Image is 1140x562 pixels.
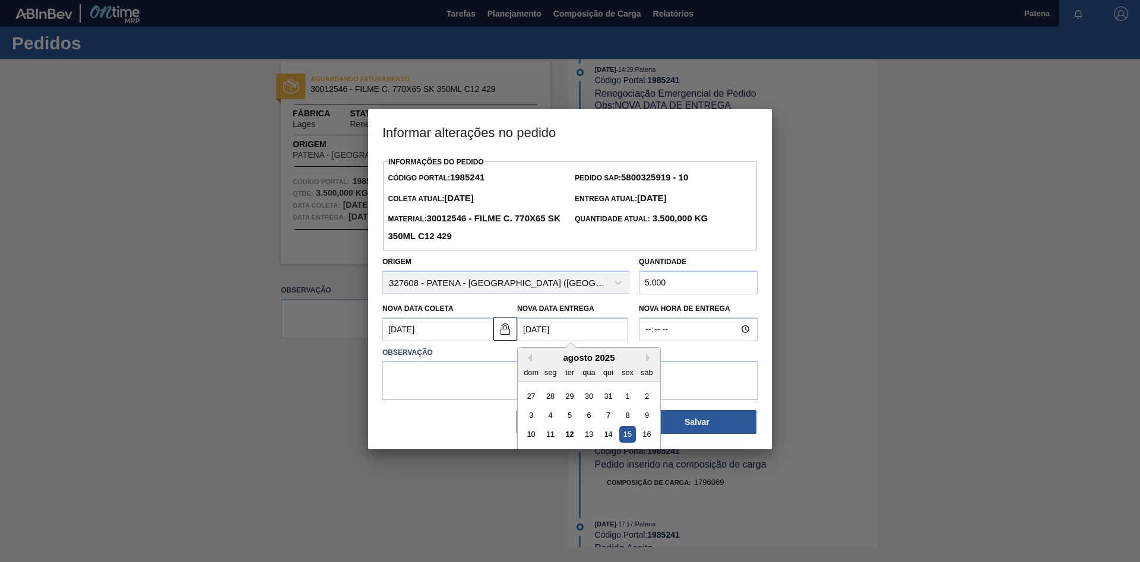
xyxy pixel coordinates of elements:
[639,407,655,423] div: Choose sábado, 9 de agosto de 2025
[523,364,539,380] div: dom
[575,215,708,223] span: Quantidade Atual:
[562,446,578,462] div: Choose terça-feira, 19 de agosto de 2025
[498,322,512,336] img: locked
[444,193,474,203] strong: [DATE]
[581,426,597,442] div: Choose quarta-feira, 13 de agosto de 2025
[600,364,616,380] div: qui
[639,388,655,404] div: Choose sábado, 2 de agosto de 2025
[562,364,578,380] div: ter
[517,410,635,434] button: Fechar
[575,174,688,182] span: Pedido SAP:
[388,174,484,182] span: Código Portal:
[650,213,708,223] strong: 3.500,000 KG
[523,388,539,404] div: Choose domingo, 27 de julho de 2025
[388,213,560,241] strong: 30012546 - FILME C. 770X65 SK 350ML C12 429
[382,304,454,313] label: Nova Data Coleta
[581,388,597,404] div: Choose quarta-feira, 30 de julho de 2025
[388,195,473,203] span: Coleta Atual:
[581,446,597,462] div: Choose quarta-feira, 20 de agosto de 2025
[637,193,667,203] strong: [DATE]
[521,386,656,501] div: month 2025-08
[523,446,539,462] div: Choose domingo, 17 de agosto de 2025
[621,172,688,182] strong: 5800325919 - 10
[638,410,756,434] button: Salvar
[581,364,597,380] div: qua
[619,446,635,462] div: Choose sexta-feira, 22 de agosto de 2025
[575,195,667,203] span: Entrega Atual:
[524,354,532,362] button: Previous Month
[619,364,635,380] div: sex
[493,317,517,341] button: locked
[600,388,616,404] div: Choose quinta-feira, 31 de julho de 2025
[382,317,493,341] input: dd/mm/yyyy
[518,353,660,363] div: agosto 2025
[639,446,655,462] div: Choose sábado, 23 de agosto de 2025
[368,109,772,154] h3: Informar alterações no pedido
[517,317,628,341] input: dd/mm/yyyy
[450,172,484,182] strong: 1985241
[382,258,411,266] label: Origem
[639,364,655,380] div: sab
[523,426,539,442] div: Choose domingo, 10 de agosto de 2025
[619,388,635,404] div: Choose sexta-feira, 1 de agosto de 2025
[543,364,559,380] div: seg
[543,388,559,404] div: Choose segunda-feira, 28 de julho de 2025
[562,426,578,442] div: Choose terça-feira, 12 de agosto de 2025
[543,446,559,462] div: Choose segunda-feira, 18 de agosto de 2025
[562,388,578,404] div: Choose terça-feira, 29 de julho de 2025
[639,426,655,442] div: Choose sábado, 16 de agosto de 2025
[581,407,597,423] div: Choose quarta-feira, 6 de agosto de 2025
[388,215,560,241] span: Material:
[382,344,758,361] label: Observação
[543,407,559,423] div: Choose segunda-feira, 4 de agosto de 2025
[600,407,616,423] div: Choose quinta-feira, 7 de agosto de 2025
[619,407,635,423] div: Choose sexta-feira, 8 de agosto de 2025
[639,258,686,266] label: Quantidade
[562,407,578,423] div: Choose terça-feira, 5 de agosto de 2025
[600,426,616,442] div: Choose quinta-feira, 14 de agosto de 2025
[523,407,539,423] div: Choose domingo, 3 de agosto de 2025
[600,446,616,462] div: Choose quinta-feira, 21 de agosto de 2025
[639,300,758,317] label: Nova Hora de Entrega
[619,426,635,442] div: Choose sexta-feira, 15 de agosto de 2025
[517,304,594,313] label: Nova Data Entrega
[388,158,484,166] label: Informações do Pedido
[543,426,559,442] div: Choose segunda-feira, 11 de agosto de 2025
[646,354,654,362] button: Next Month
